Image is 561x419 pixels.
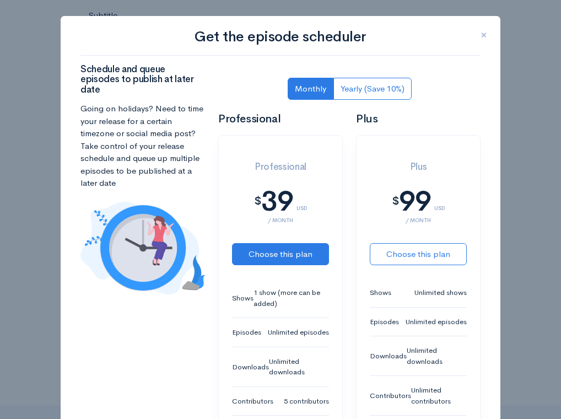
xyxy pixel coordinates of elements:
[253,287,329,309] small: 1 show (more can be added)
[80,103,205,190] p: Going on holidays? Need to time your release for a certain timezone or social media post? Take co...
[481,29,487,42] button: Close
[261,186,293,217] div: 39
[370,217,467,223] div: / month
[80,65,205,95] h3: Schedule and queue episodes to publish at later date
[218,113,343,125] h2: Professional
[232,243,329,266] button: Choose this plan
[370,316,399,327] small: Episodes
[406,316,467,327] small: Unlimited episodes
[370,287,391,298] small: Shows
[232,217,329,223] div: / month
[284,396,329,407] small: 5 contributors
[392,195,400,207] div: $
[268,327,329,338] small: Unlimited episodes
[370,351,407,362] small: Downloads
[434,192,445,211] div: USD
[407,345,467,367] small: Unlimited downloads
[80,29,481,45] h1: Get the episode scheduler
[232,293,253,304] small: Shows
[411,385,467,406] small: Unlimited contributors
[254,195,262,207] div: $
[232,396,273,407] small: Contributors
[232,162,329,173] h3: Professional
[370,390,411,401] small: Contributors
[333,78,412,100] a: Yearly (Save 10%)
[232,327,261,338] small: Episodes
[288,78,333,100] a: Monthly
[232,362,269,373] small: Downloads
[356,113,481,125] h2: Plus
[370,243,467,266] button: Choose this plan
[296,192,307,211] div: USD
[414,287,467,298] small: Unlimited shows
[269,356,329,378] small: Unlimited downloads
[481,27,487,43] span: ×
[399,186,431,217] div: 99
[370,162,467,173] h3: Plus
[80,198,205,294] img: image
